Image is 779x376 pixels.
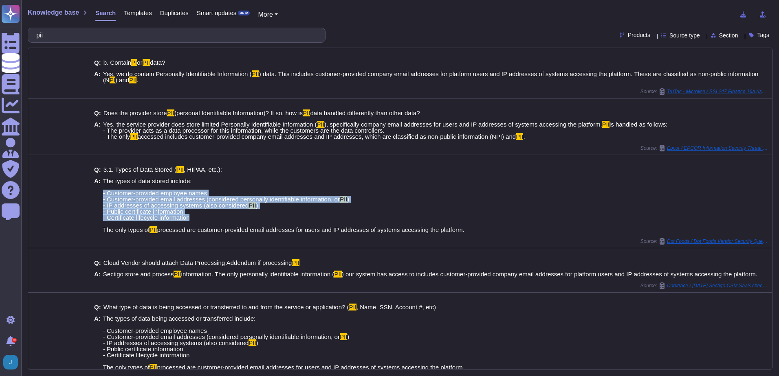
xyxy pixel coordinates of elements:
[124,10,152,16] span: Templates
[103,202,258,233] span: ) - Public certificate information - Certificate lifecycle information The only types of
[516,133,523,140] mark: PII
[94,260,101,266] b: Q:
[252,70,259,77] mark: PII
[303,109,310,116] mark: PII
[317,121,324,128] mark: PII
[334,271,341,278] mark: PII
[340,196,347,203] mark: PII
[640,282,769,289] span: Source:
[356,304,436,310] span: , Name, SSN, Account #, etc)
[150,226,157,233] mark: PII
[12,338,17,343] div: 9+
[103,59,131,66] span: b. Contain
[249,202,256,209] mark: PII
[103,166,176,173] span: 3.1. Types of Data Stored (
[292,259,299,266] mark: PII
[249,339,256,346] mark: PII
[628,32,650,38] span: Products
[342,271,757,278] span: ) our system has access to includes customer-provided company email addresses for platform users ...
[340,333,347,340] mark: PII
[103,271,174,278] span: Sectigo store and process
[103,196,349,209] span: ) - IP addresses of accessing systems (also considered
[103,121,668,140] span: is handled as follows: - The provider acts as a data processor for this information, while the cu...
[103,70,252,77] span: Yes, we do contain Personally Identifiable Information (
[94,110,101,116] b: Q:
[103,315,340,340] span: The types of data being accessed or transferred include: - Customer-provided employee names - Cus...
[258,11,273,18] span: More
[143,59,150,66] mark: PII
[129,77,136,83] mark: PII
[94,178,101,233] b: A:
[150,59,165,66] span: data?
[115,77,129,83] span: ) and
[110,77,115,83] mark: PI
[719,33,738,38] span: Section
[94,271,101,277] b: A:
[157,364,464,371] span: processed are customer-provided email addresses for users and IP addresses of systems accessing t...
[310,109,420,116] span: data handled differently than other data?
[238,11,250,15] div: BETA
[258,10,278,20] button: More
[103,177,340,203] span: The types of data stored include: - Customer-provided employee names - Customer-provided email ad...
[669,33,700,38] span: Source type
[103,259,292,266] span: Cloud Vendor should attach Data Processing Addendum if processing
[197,10,237,16] span: Smart updates
[136,77,138,83] span: .
[640,145,769,151] span: Source:
[160,10,189,16] span: Duplicates
[130,133,137,140] mark: PII
[150,364,157,371] mark: PII
[131,59,137,66] mark: PI
[32,28,317,42] input: Search a question or template...
[667,283,769,288] span: Darktrace / [DATE] Sectigo CSM SaaS checklist Copy
[137,59,142,66] span: or
[523,133,525,140] span: .
[324,121,602,128] span: ), specifically company email addresses for users and IP addresses of systems accessing the platf...
[95,10,116,16] span: Search
[640,238,769,245] span: Source:
[103,333,349,346] span: ) - IP addresses of accessing systems (also considered
[3,355,18,369] img: user
[184,166,222,173] span: , HIPAA, etc.):
[174,271,181,278] mark: PII
[181,271,334,278] span: information. The only personally identifiable information (
[174,109,303,116] span: (personal Identifiable Information)? If so, how is
[176,166,184,173] mark: PII
[94,59,101,66] b: Q:
[103,70,759,83] span: ) data. This includes customer-provided company email addresses for platform users and IP address...
[103,121,317,128] span: Yes, the service provider does store limited Personally Identifiable Information (
[28,9,79,16] span: Knowledge base
[757,32,769,38] span: Tags
[138,133,516,140] span: accessed includes customer-provided company email addresses and IP addresses, which are classifie...
[640,88,769,95] span: Source:
[94,71,101,83] b: A:
[94,121,101,140] b: A:
[667,89,769,94] span: TruTac - Microlise / SSL247 Finance 16a (Issue 07) New Supplier Questionnaire UK Version
[602,121,610,128] mark: PII
[667,239,769,244] span: Dot Foods / Dot Foods Vendor Security Questionnaire (3) Copy
[103,339,258,371] span: ) - Public certificate information - Certificate lifecycle information The only types of
[94,304,101,310] b: Q:
[157,226,464,233] span: processed are customer-provided email addresses for users and IP addresses of systems accessing t...
[103,109,167,116] span: Does the provider store
[2,353,24,371] button: user
[94,315,101,370] b: A:
[349,304,356,310] mark: PII
[103,304,349,310] span: What type of data is being accessed or transferred to and from the service or application? (
[667,146,769,151] span: Epcor / EPCOR Information Security Threat Risk Assessment Cloud Service Provider
[167,109,174,116] mark: PII
[94,166,101,173] b: Q:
